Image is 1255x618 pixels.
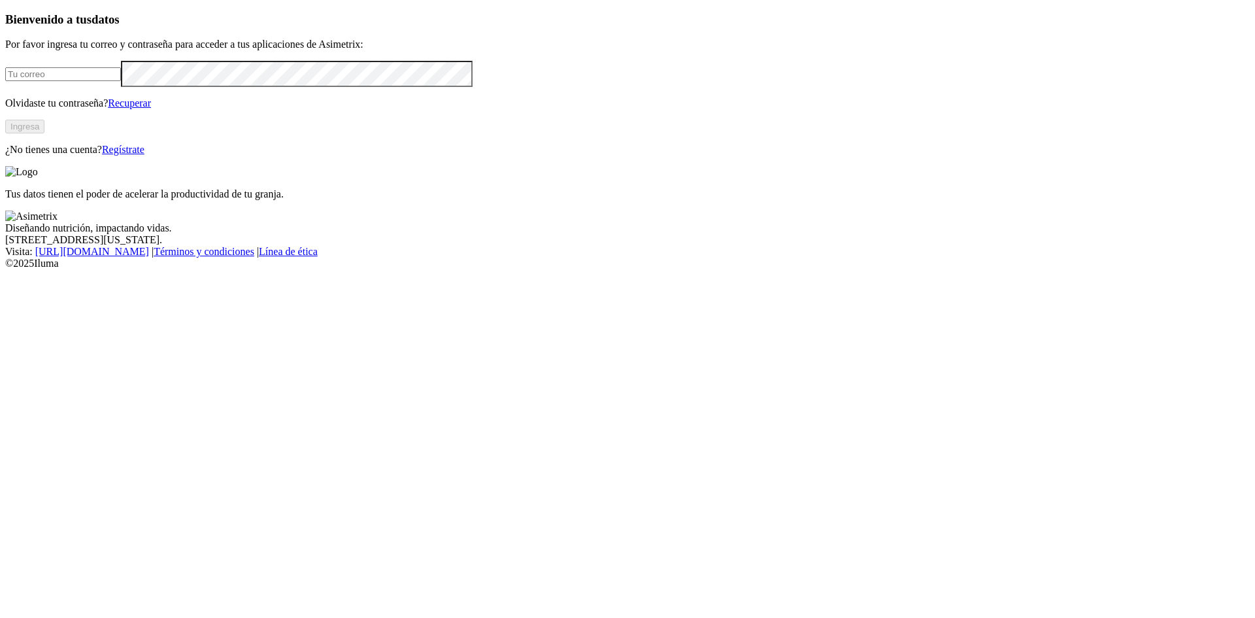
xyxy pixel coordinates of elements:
[154,246,254,257] a: Términos y condiciones
[5,258,1250,269] div: © 2025 Iluma
[5,234,1250,246] div: [STREET_ADDRESS][US_STATE].
[5,39,1250,50] p: Por favor ingresa tu correo y contraseña para acceder a tus aplicaciones de Asimetrix:
[5,12,1250,27] h3: Bienvenido a tus
[5,144,1250,156] p: ¿No tienes una cuenta?
[5,166,38,178] img: Logo
[5,222,1250,234] div: Diseñando nutrición, impactando vidas.
[5,97,1250,109] p: Olvidaste tu contraseña?
[5,211,58,222] img: Asimetrix
[5,67,121,81] input: Tu correo
[92,12,120,26] span: datos
[102,144,144,155] a: Regístrate
[108,97,151,109] a: Recuperar
[5,120,44,133] button: Ingresa
[259,246,318,257] a: Línea de ética
[5,246,1250,258] div: Visita : | |
[35,246,149,257] a: [URL][DOMAIN_NAME]
[5,188,1250,200] p: Tus datos tienen el poder de acelerar la productividad de tu granja.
